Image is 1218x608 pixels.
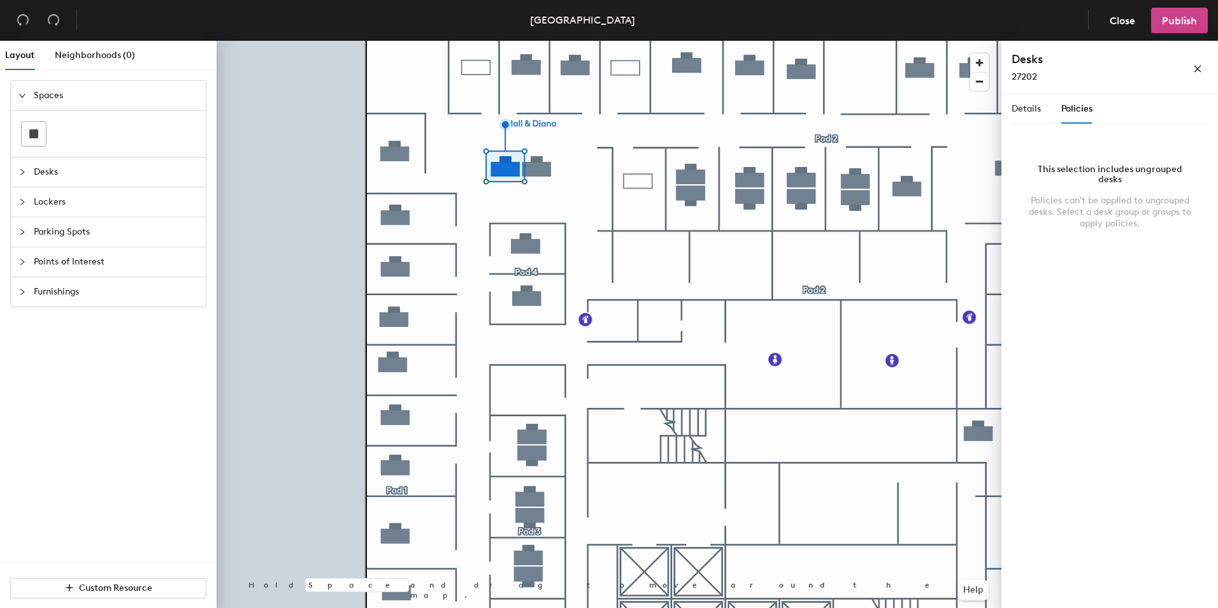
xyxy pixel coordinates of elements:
button: Help [958,580,989,600]
span: Close [1110,15,1135,27]
button: Publish [1151,8,1208,33]
span: Spaces [34,81,198,110]
div: [GEOGRAPHIC_DATA] [530,12,635,28]
span: Desks [34,157,198,187]
span: Details [1012,103,1041,114]
button: Custom Resource [10,578,206,598]
span: close [1193,64,1202,73]
span: collapsed [18,258,26,266]
span: Points of Interest [34,247,198,277]
button: Close [1099,8,1146,33]
span: Policies [1061,103,1093,114]
div: This selection includes ungrouped desks [1027,164,1193,185]
span: Parking Spots [34,217,198,247]
button: Redo (⌘ + ⇧ + Z) [41,8,66,33]
h4: Desks [1012,51,1152,68]
span: collapsed [18,198,26,206]
span: Furnishings [34,277,198,307]
button: Undo (⌘ + Z) [10,8,36,33]
div: Policies can't be applied to ungrouped desks. Select a desk group or groups to apply policies. [1027,195,1193,229]
span: collapsed [18,288,26,296]
span: undo [17,13,29,26]
span: Lockers [34,187,198,217]
span: collapsed [18,228,26,236]
span: Custom Resource [79,583,152,593]
span: expanded [18,92,26,99]
span: collapsed [18,168,26,176]
span: Layout [5,50,34,61]
span: Neighborhoods (0) [55,50,135,61]
span: 27202 [1012,71,1037,82]
span: Publish [1162,15,1197,27]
